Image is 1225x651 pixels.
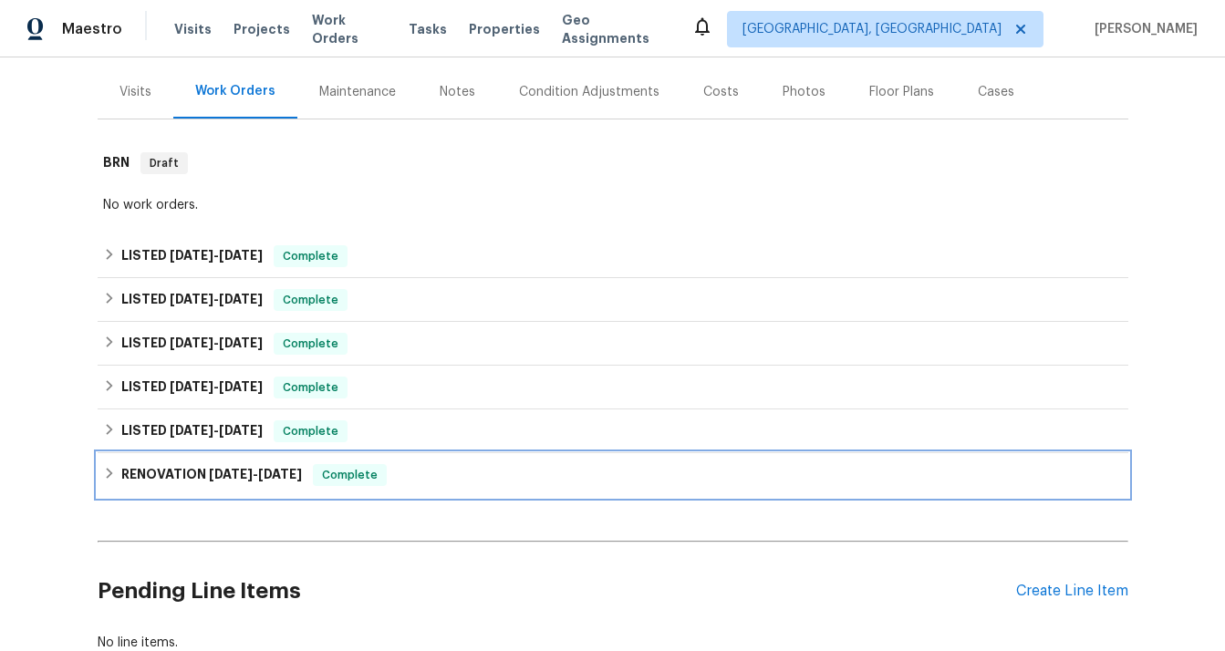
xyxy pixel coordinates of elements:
div: Visits [119,83,151,101]
span: Complete [275,247,346,265]
h6: LISTED [121,245,263,267]
span: [DATE] [219,249,263,262]
span: [DATE] [170,293,213,305]
div: LISTED [DATE]-[DATE]Complete [98,322,1128,366]
span: - [170,380,263,393]
span: [DATE] [209,468,253,480]
span: - [170,336,263,349]
div: Floor Plans [869,83,934,101]
span: Complete [315,466,385,484]
span: Complete [275,378,346,397]
span: [PERSON_NAME] [1087,20,1198,38]
span: [DATE] [170,249,213,262]
span: Visits [174,20,212,38]
span: Projects [234,20,290,38]
span: [DATE] [219,380,263,393]
div: Create Line Item [1016,583,1128,600]
span: - [170,293,263,305]
h6: LISTED [121,377,263,398]
span: [DATE] [170,336,213,349]
h6: LISTED [121,289,263,311]
span: [GEOGRAPHIC_DATA], [GEOGRAPHIC_DATA] [742,20,1002,38]
h6: LISTED [121,333,263,355]
div: Costs [703,83,739,101]
h6: LISTED [121,420,263,442]
div: Condition Adjustments [519,83,659,101]
h6: RENOVATION [121,464,302,486]
h6: BRN [103,152,130,174]
div: RENOVATION [DATE]-[DATE]Complete [98,453,1128,497]
div: LISTED [DATE]-[DATE]Complete [98,278,1128,322]
div: BRN Draft [98,134,1128,192]
span: - [170,249,263,262]
div: No work orders. [103,196,1123,214]
span: Properties [469,20,540,38]
span: Geo Assignments [562,11,670,47]
span: [DATE] [219,424,263,437]
span: Work Orders [312,11,387,47]
div: Maintenance [319,83,396,101]
span: [DATE] [219,336,263,349]
span: [DATE] [219,293,263,305]
span: [DATE] [170,380,213,393]
div: LISTED [DATE]-[DATE]Complete [98,234,1128,278]
div: Work Orders [195,82,275,100]
span: Maestro [62,20,122,38]
div: LISTED [DATE]-[DATE]Complete [98,366,1128,409]
div: Notes [440,83,475,101]
span: Complete [275,335,346,353]
span: - [170,424,263,437]
div: Cases [978,83,1014,101]
h2: Pending Line Items [98,549,1016,634]
div: Photos [783,83,825,101]
div: LISTED [DATE]-[DATE]Complete [98,409,1128,453]
span: Complete [275,291,346,309]
span: [DATE] [258,468,302,480]
span: Tasks [409,23,447,36]
span: Complete [275,422,346,440]
span: - [209,468,302,480]
span: Draft [142,154,186,172]
span: [DATE] [170,424,213,437]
